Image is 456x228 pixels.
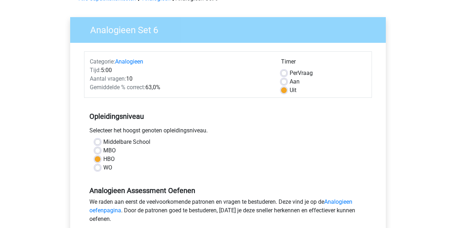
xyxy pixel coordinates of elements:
[103,138,150,146] label: Middelbare School
[90,75,126,82] span: Aantal vragen:
[84,83,276,92] div: 63,0%
[84,126,372,138] div: Selecteer het hoogst genoten opleidingsniveau.
[103,163,112,172] label: WO
[103,146,116,155] label: MBO
[90,58,115,65] span: Categorie:
[84,198,372,226] div: We raden aan eerst de veelvoorkomende patronen en vragen te bestuderen. Deze vind je op de . Door...
[290,70,298,76] span: Per
[290,86,296,95] label: Uit
[281,57,366,69] div: Timer
[90,67,101,74] span: Tijd:
[290,77,300,86] label: Aan
[84,75,276,83] div: 10
[89,109,367,123] h5: Opleidingsniveau
[115,58,143,65] a: Analogieen
[290,69,313,77] label: Vraag
[82,22,380,36] h3: Analogieen Set 6
[90,84,145,91] span: Gemiddelde % correct:
[89,186,367,195] h5: Analogieen Assessment Oefenen
[84,66,276,75] div: 5:00
[103,155,115,163] label: HBO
